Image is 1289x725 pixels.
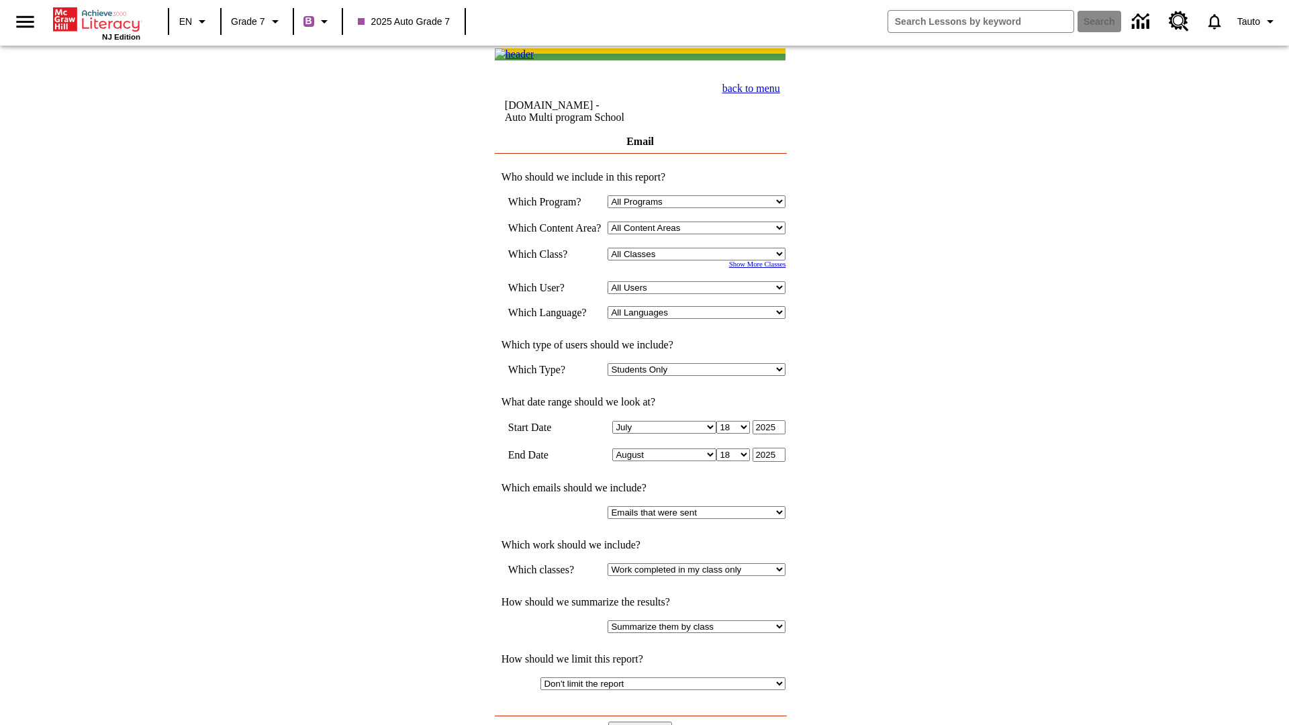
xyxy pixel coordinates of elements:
[495,396,786,408] td: What date range should we look at?
[508,448,602,462] td: End Date
[1161,3,1197,40] a: Resource Center, Will open in new tab
[495,482,786,494] td: Which emails should we include?
[495,596,786,608] td: How should we summarize the results?
[53,5,140,41] div: Home
[173,9,216,34] button: Language: EN, Select a language
[495,48,534,60] img: header
[508,281,602,294] td: Which User?
[508,563,602,576] td: Which classes?
[508,222,602,234] nobr: Which Content Area?
[508,306,602,319] td: Which Language?
[888,11,1073,32] input: search field
[508,195,602,208] td: Which Program?
[495,653,786,665] td: How should we limit this report?
[5,2,45,42] button: Open side menu
[231,15,265,29] span: Grade 7
[722,83,780,94] a: back to menu
[495,171,786,183] td: Who should we include in this report?
[102,33,140,41] span: NJ Edition
[495,339,786,351] td: Which type of users should we include?
[226,9,289,34] button: Grade: Grade 7, Select a grade
[508,420,602,434] td: Start Date
[305,13,312,30] span: B
[729,260,786,268] a: Show More Classes
[505,111,624,123] nobr: Auto Multi program School
[508,363,602,376] td: Which Type?
[179,15,192,29] span: EN
[495,539,786,551] td: Which work should we include?
[505,99,675,124] td: [DOMAIN_NAME] -
[626,136,654,147] a: Email
[1197,4,1232,39] a: Notifications
[298,9,338,34] button: Boost Class color is purple. Change class color
[1124,3,1161,40] a: Data Center
[358,15,450,29] span: 2025 Auto Grade 7
[1237,15,1260,29] span: Tauto
[508,248,602,260] td: Which Class?
[1232,9,1284,34] button: Profile/Settings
